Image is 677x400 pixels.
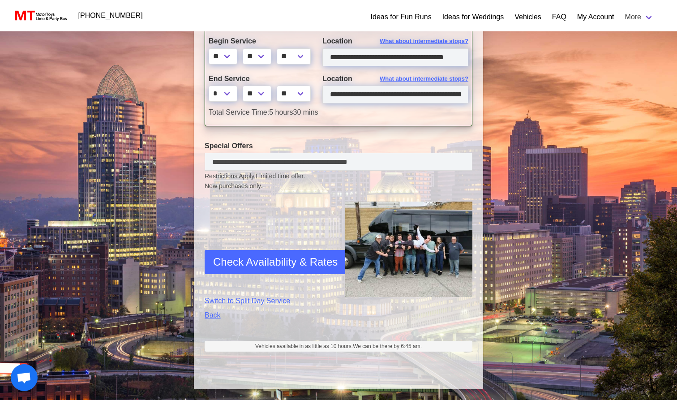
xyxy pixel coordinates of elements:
a: Open chat [11,364,38,391]
div: 5 hours [202,107,475,118]
a: [PHONE_NUMBER] [73,7,148,25]
label: End Service [209,73,309,84]
button: Check Availability & Rates [205,250,346,274]
label: Special Offers [205,141,472,151]
a: FAQ [552,12,566,22]
label: Begin Service [209,36,309,47]
span: New purchases only. [205,181,472,191]
span: Location [322,75,352,82]
span: We can be there by 6:45 am. [353,343,422,349]
small: Restrictions Apply. [205,172,472,191]
a: My Account [577,12,614,22]
a: Switch to Split Day Service [205,296,332,306]
span: Location [322,37,352,45]
span: 30 mins [293,108,318,116]
span: Total Service Time: [209,108,269,116]
a: Ideas for Fun Runs [371,12,432,22]
iframe: reCAPTCHA [205,212,341,280]
img: Driver-held-by-customers-2.jpg [345,202,472,297]
img: MotorToys Logo [13,9,68,22]
span: What about intermediate stops? [380,37,468,46]
span: What about intermediate stops? [380,74,468,83]
a: Ideas for Weddings [442,12,504,22]
span: Vehicles available in as little as 10 hours. [255,342,422,350]
span: Limited time offer. [256,172,305,181]
a: More [620,8,659,26]
span: Check Availability & Rates [213,254,338,270]
a: Vehicles [514,12,541,22]
a: Back [205,310,332,321]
